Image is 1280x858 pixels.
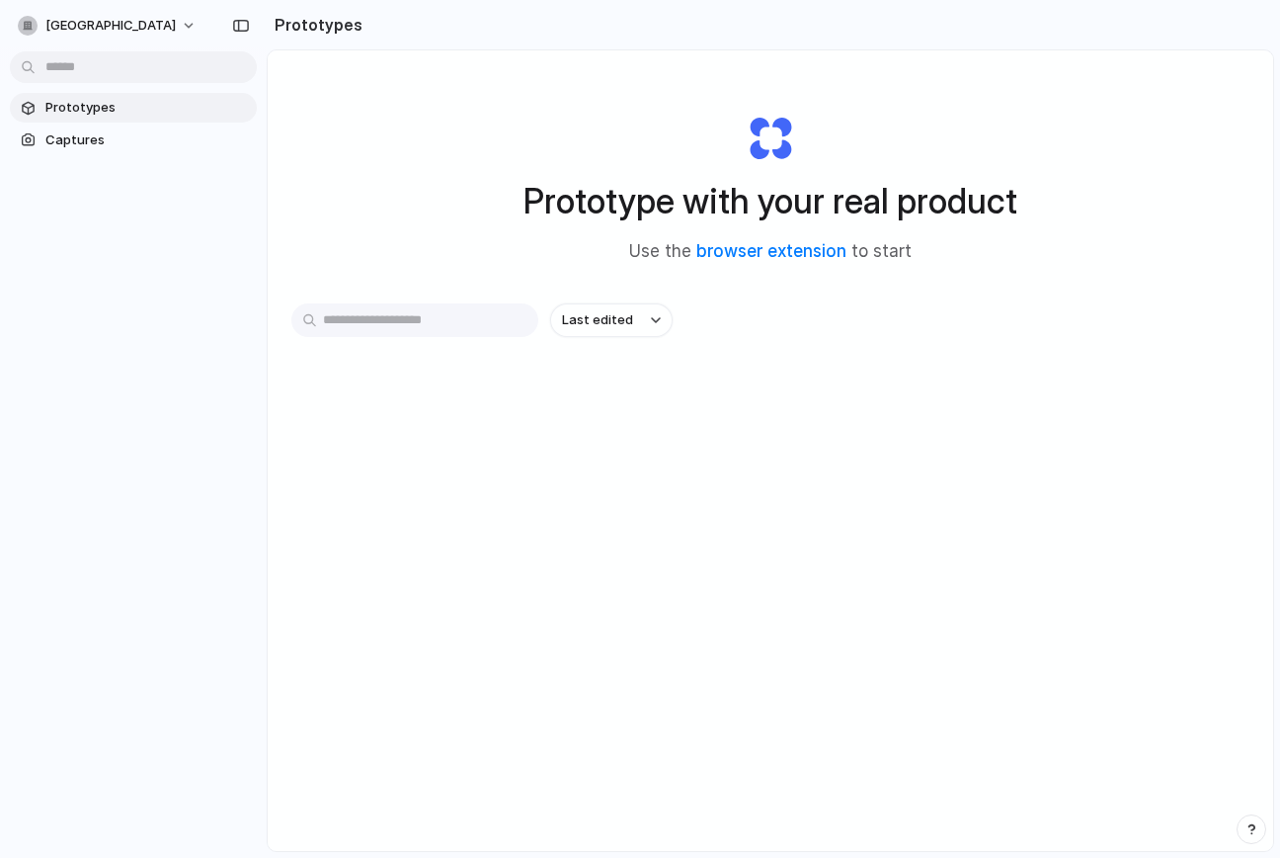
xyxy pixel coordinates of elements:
[45,98,249,118] span: Prototypes
[696,241,846,261] a: browser extension
[10,93,257,123] a: Prototypes
[10,10,206,42] button: [GEOGRAPHIC_DATA]
[523,175,1017,227] h1: Prototype with your real product
[267,13,362,37] h2: Prototypes
[10,126,257,155] a: Captures
[45,130,249,150] span: Captures
[562,310,633,330] span: Last edited
[629,239,912,265] span: Use the to start
[550,303,673,337] button: Last edited
[45,16,176,36] span: [GEOGRAPHIC_DATA]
